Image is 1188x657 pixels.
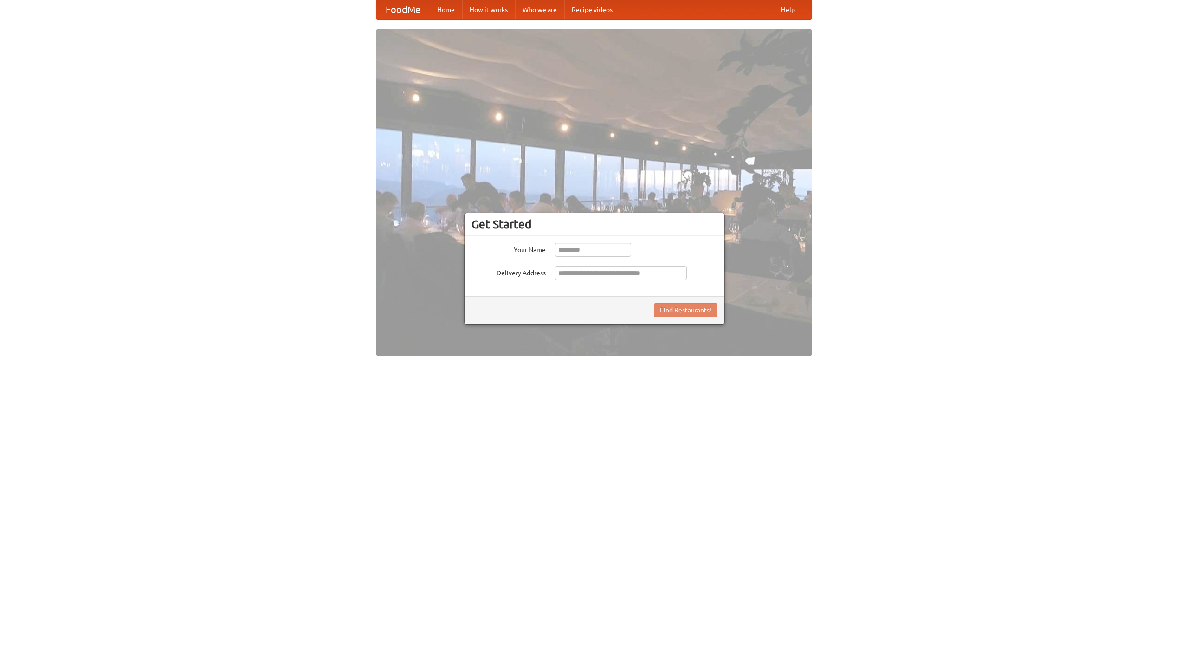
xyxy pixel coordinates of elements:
a: Help [774,0,802,19]
label: Your Name [471,243,546,254]
a: Who we are [515,0,564,19]
button: Find Restaurants! [654,303,717,317]
a: Recipe videos [564,0,620,19]
a: How it works [462,0,515,19]
h3: Get Started [471,217,717,231]
a: FoodMe [376,0,430,19]
a: Home [430,0,462,19]
label: Delivery Address [471,266,546,278]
